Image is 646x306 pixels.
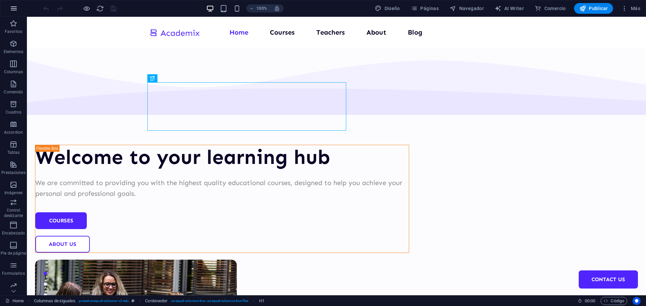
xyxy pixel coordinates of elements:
[1,170,25,175] p: Prestaciones
[495,5,524,12] span: AI Writer
[447,3,487,14] button: Navegador
[578,297,596,305] h6: Tiempo de la sesión
[535,5,566,12] span: Comercio
[132,299,135,303] i: Este elemento es un preajuste personalizable
[408,3,441,14] button: Páginas
[34,297,76,305] span: Haz clic para seleccionar y doble clic para editar
[34,297,264,305] nav: breadcrumb
[5,29,22,34] p: Favoritos
[574,3,613,14] button: Publicar
[579,5,608,12] span: Publicar
[492,3,527,14] button: AI Writer
[1,251,26,256] p: Pie de página
[589,298,590,303] span: :
[411,5,439,12] span: Páginas
[621,5,640,12] span: Más
[78,297,129,305] span: . preset-unequal-columns-v2-edu
[4,89,23,95] p: Contenido
[372,3,403,14] div: Diseño (Ctrl+Alt+Y)
[246,4,270,12] button: 100%
[4,130,23,135] p: Accordion
[4,69,23,75] p: Columnas
[372,3,403,14] button: Diseño
[604,297,624,305] span: Código
[450,5,484,12] span: Navegador
[6,110,22,115] p: Cuadros
[5,297,24,305] a: Haz clic para cancelar la selección y doble clic para abrir páginas
[145,297,168,305] span: Haz clic para seleccionar y doble clic para editar
[375,5,400,12] span: Diseño
[170,297,248,305] span: . unequal-columns-box .unequal-columns-box-flex
[82,4,91,12] button: Haz clic para salir del modo de previsualización y seguir editando
[532,3,569,14] button: Comercio
[633,297,641,305] button: Usercentrics
[7,150,20,155] p: Tablas
[4,49,23,54] p: Elementos
[2,230,25,236] p: Encabezado
[2,271,25,276] p: Formularios
[96,5,104,12] i: Volver a cargar página
[585,297,595,305] span: 00 00
[274,5,280,11] i: Al redimensionar, ajustar el nivel de zoom automáticamente para ajustarse al dispositivo elegido.
[618,3,643,14] button: Más
[256,4,267,12] h6: 100%
[4,190,23,195] p: Imágenes
[96,4,104,12] button: reload
[601,297,627,305] button: Código
[259,297,264,305] span: Haz clic para seleccionar y doble clic para editar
